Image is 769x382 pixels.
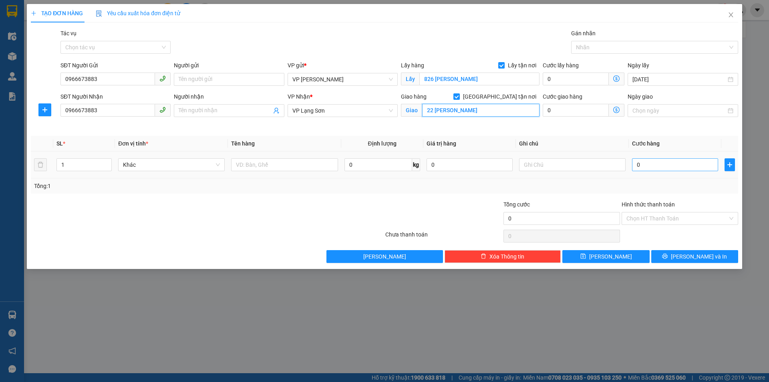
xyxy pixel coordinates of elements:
input: Lấy tận nơi [419,73,540,85]
span: Khác [123,159,220,171]
span: Đơn vị tính [118,140,148,147]
span: dollar-circle [613,107,620,113]
span: [PERSON_NAME] và In [671,252,727,261]
span: SL [56,140,63,147]
input: Cước lấy hàng [543,73,609,85]
span: Định lượng [368,140,397,147]
button: [PERSON_NAME] [326,250,443,263]
div: SĐT Người Gửi [60,61,171,70]
span: phone [159,75,166,82]
span: Lấy hàng [401,62,424,69]
label: Ngày lấy [628,62,649,69]
input: Ngày giao [632,106,726,115]
span: Tổng cước [503,201,530,208]
span: [PERSON_NAME] [363,252,406,261]
input: VD: Bàn, Ghế [231,158,338,171]
div: Chưa thanh toán [384,230,503,244]
label: Ngày giao [628,93,653,100]
input: Cước giao hàng [543,104,609,117]
button: plus [725,158,735,171]
span: VP Nhận [288,93,310,100]
button: deleteXóa Thông tin [445,250,561,263]
button: Close [720,4,742,26]
label: Tác vụ [60,30,76,36]
span: [GEOGRAPHIC_DATA] tận nơi [460,92,540,101]
span: Lấy tận nơi [505,61,540,70]
span: save [580,253,586,260]
span: phone [159,107,166,113]
span: dollar-circle [613,75,620,82]
span: Cước hàng [632,140,660,147]
label: Hình thức thanh toán [622,201,675,208]
span: plus [725,162,735,168]
span: Giá trị hàng [427,140,456,147]
span: [PERSON_NAME] [589,252,632,261]
span: Lấy [401,73,419,85]
th: Ghi chú [516,136,629,152]
span: VP Minh Khai [292,73,393,85]
label: Cước lấy hàng [543,62,579,69]
span: delete [481,253,486,260]
span: Yêu cầu xuất hóa đơn điện tử [96,10,180,16]
span: Giao [401,104,422,117]
span: Tên hàng [231,140,255,147]
div: Tổng: 1 [34,182,297,190]
div: Người nhận [174,92,284,101]
span: plus [39,107,51,113]
span: Xóa Thông tin [489,252,524,261]
span: TẠO ĐƠN HÀNG [31,10,83,16]
button: save[PERSON_NAME] [562,250,649,263]
div: Người gửi [174,61,284,70]
span: printer [662,253,668,260]
input: Giao tận nơi [422,104,540,117]
div: SĐT Người Nhận [60,92,171,101]
label: Gán nhãn [571,30,596,36]
span: plus [31,10,36,16]
span: user-add [273,107,280,114]
input: Ghi Chú [519,158,626,171]
span: VP Lạng Sơn [292,105,393,117]
img: icon [96,10,102,17]
button: plus [38,103,51,116]
div: VP gửi [288,61,398,70]
span: close [728,12,734,18]
span: kg [412,158,420,171]
button: delete [34,158,47,171]
span: Giao hàng [401,93,427,100]
label: Cước giao hàng [543,93,582,100]
button: printer[PERSON_NAME] và In [651,250,738,263]
input: 0 [427,158,513,171]
input: Ngày lấy [632,75,726,84]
